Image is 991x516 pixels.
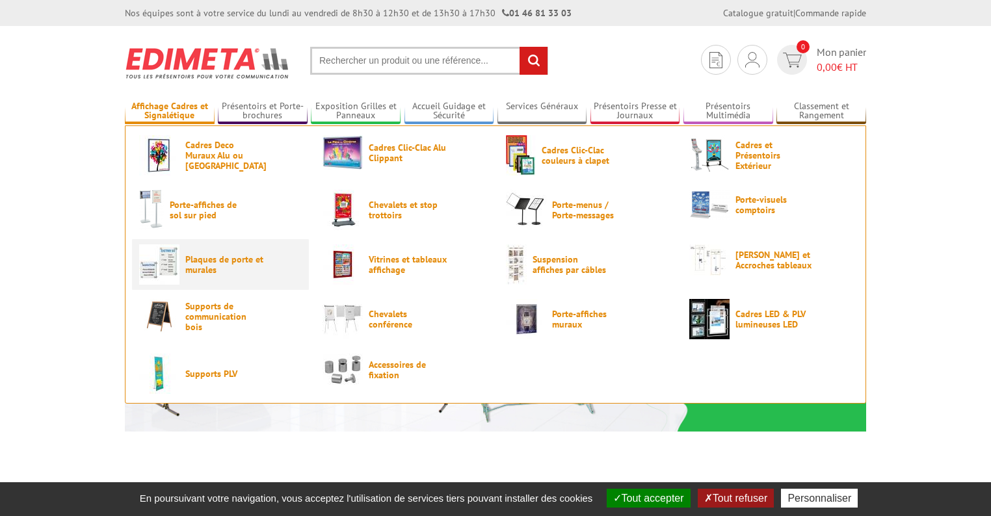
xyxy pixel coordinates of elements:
span: Cadres LED & PLV lumineuses LED [735,309,813,329]
span: [PERSON_NAME] et Accroches tableaux [735,250,813,270]
a: Présentoirs Multimédia [683,101,773,122]
div: Nos équipes sont à votre service du lundi au vendredi de 8h30 à 12h30 et de 13h30 à 17h30 [125,6,572,19]
a: Cadres Clic-Clac couleurs à clapet [506,135,668,175]
img: Cimaises et Accroches tableaux [689,244,730,276]
a: Cadres et Présentoirs Extérieur [689,135,852,175]
span: Porte-affiches muraux [552,309,630,329]
a: Plaques de porte et murales [139,244,302,285]
a: Commande rapide [795,7,866,19]
a: Accueil Guidage et Sécurité [404,101,494,122]
span: Cadres Clic-Clac Alu Clippant [369,142,447,163]
button: Personnaliser (fenêtre modale) [781,489,858,508]
button: Tout accepter [607,489,691,508]
img: Cadres LED & PLV lumineuses LED [689,299,730,339]
span: 0 [797,40,810,53]
a: Services Généraux [497,101,587,122]
img: Accessoires de fixation [323,354,363,385]
input: Rechercher un produit ou une référence... [310,47,548,75]
span: Supports de communication bois [185,301,263,332]
a: Présentoirs Presse et Journaux [590,101,680,122]
img: Plaques de porte et murales [139,244,179,285]
span: Chevalets et stop trottoirs [369,200,447,220]
img: Supports de communication bois [139,299,179,333]
span: Porte-affiches de sol sur pied [170,200,248,220]
img: Chevalets et stop trottoirs [323,190,363,230]
a: Accessoires de fixation [323,354,485,385]
span: Mon panier [817,45,866,75]
span: Cadres Clic-Clac couleurs à clapet [542,145,620,166]
a: Supports de communication bois [139,299,302,333]
img: Porte-menus / Porte-messages [506,190,546,230]
span: Vitrines et tableaux affichage [369,254,447,275]
img: Vitrines et tableaux affichage [323,244,363,285]
strong: 01 46 81 33 03 [502,7,572,19]
img: Cadres Deco Muraux Alu ou Bois [139,135,179,175]
span: Porte-menus / Porte-messages [552,200,630,220]
span: € HT [817,60,866,75]
a: Porte-affiches de sol sur pied [139,190,302,230]
span: Porte-visuels comptoirs [735,194,813,215]
span: Chevalets conférence [369,309,447,329]
a: Vitrines et tableaux affichage [323,244,485,285]
input: rechercher [520,47,548,75]
img: Cadres Clic-Clac Alu Clippant [323,135,363,170]
span: Cadres et Présentoirs Extérieur [735,140,813,171]
img: devis rapide [783,53,802,68]
span: En poursuivant votre navigation, vous acceptez l'utilisation de services tiers pouvant installer ... [133,493,600,504]
a: Présentoirs et Porte-brochures [218,101,308,122]
span: Accessoires de fixation [369,359,447,380]
a: Chevalets et stop trottoirs [323,190,485,230]
span: Cadres Deco Muraux Alu ou [GEOGRAPHIC_DATA] [185,140,263,171]
img: Cadres et Présentoirs Extérieur [689,135,730,175]
img: Supports PLV [139,354,179,394]
a: Chevalets conférence [323,299,485,339]
button: Tout refuser [698,489,774,508]
img: Chevalets conférence [323,299,363,339]
a: [PERSON_NAME] et Accroches tableaux [689,244,852,276]
a: Exposition Grilles et Panneaux [311,101,401,122]
a: Affichage Cadres et Signalétique [125,101,215,122]
a: Porte-visuels comptoirs [689,190,852,220]
span: 0,00 [817,60,837,73]
a: Catalogue gratuit [723,7,793,19]
img: Présentoir, panneau, stand - Edimeta - PLV, affichage, mobilier bureau, entreprise [125,39,291,87]
img: Porte-affiches de sol sur pied [139,190,164,230]
a: devis rapide 0 Mon panier 0,00€ HT [774,45,866,75]
a: Classement et Rangement [776,101,866,122]
a: Porte-menus / Porte-messages [506,190,668,230]
a: Supports PLV [139,354,302,394]
a: Cadres Clic-Clac Alu Clippant [323,135,485,170]
span: Supports PLV [185,368,263,379]
img: Porte-affiches muraux [506,299,546,339]
div: | [723,6,866,19]
img: devis rapide [709,52,722,68]
img: Suspension affiches par câbles [506,244,527,285]
a: Cadres Deco Muraux Alu ou [GEOGRAPHIC_DATA] [139,135,302,175]
span: Plaques de porte et murales [185,254,263,275]
img: Porte-visuels comptoirs [689,190,730,220]
img: Cadres Clic-Clac couleurs à clapet [506,135,536,175]
a: Cadres LED & PLV lumineuses LED [689,299,852,339]
a: Suspension affiches par câbles [506,244,668,285]
img: devis rapide [745,52,760,68]
span: Suspension affiches par câbles [533,254,611,275]
a: Porte-affiches muraux [506,299,668,339]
